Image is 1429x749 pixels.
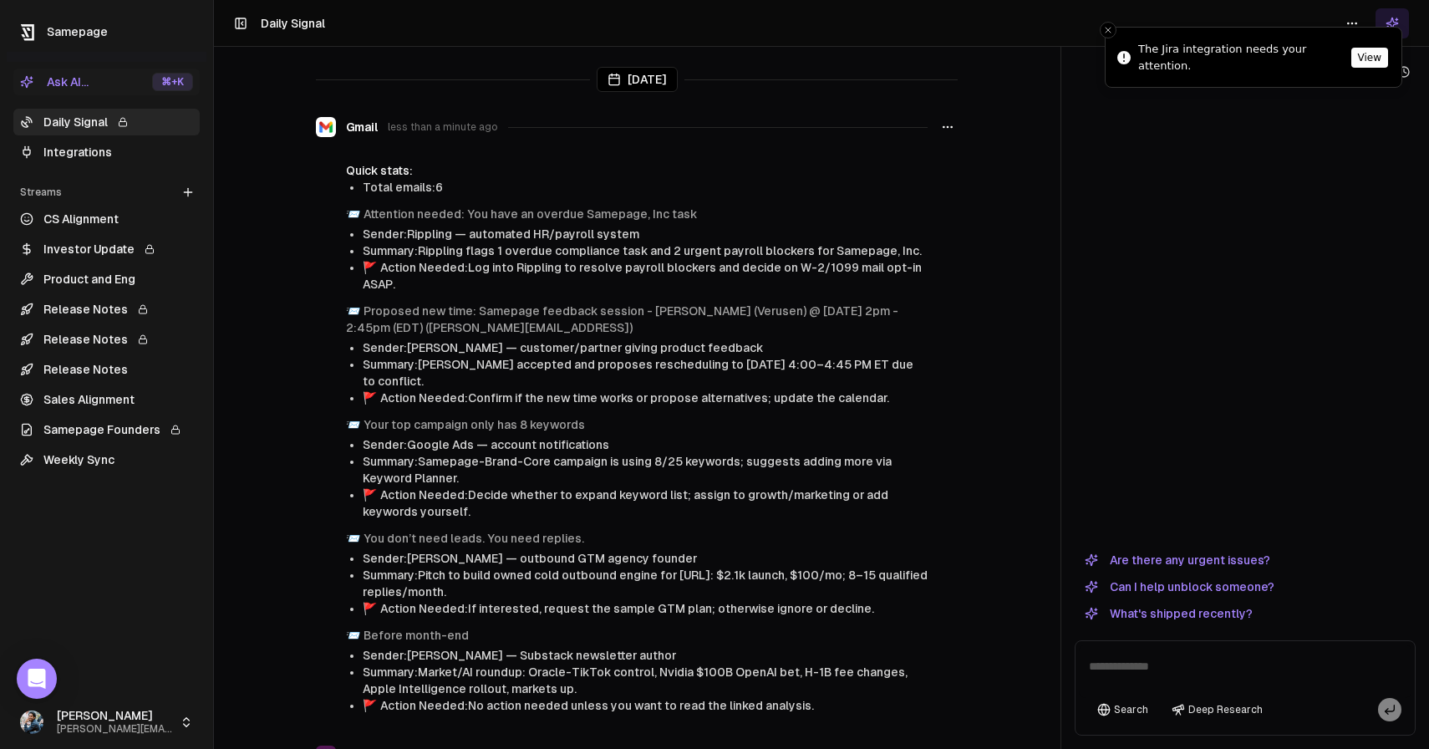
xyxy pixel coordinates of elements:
[13,326,200,353] a: Release Notes
[363,261,377,274] span: flag
[13,296,200,323] a: Release Notes
[363,602,377,615] span: flag
[597,67,678,92] div: [DATE]
[13,386,200,413] a: Sales Alignment
[363,390,928,406] li: Action Needed: Confirm if the new time works or propose alternatives; update the calendar.
[17,659,57,699] div: Open Intercom Messenger
[363,647,928,664] li: Sender: [PERSON_NAME] — Substack newsletter author
[47,25,108,38] span: Samepage
[1138,41,1346,74] div: The Jira integration needs your attention.
[388,120,498,134] span: less than a minute ago
[363,391,377,405] span: flag
[261,15,325,32] h1: Daily Signal
[13,206,200,232] a: CS Alignment
[346,207,360,221] span: envelope
[364,207,697,221] a: Attention needed: You have an overdue Samepage, Inc task
[57,709,173,724] span: [PERSON_NAME]
[13,446,200,473] a: Weekly Sync
[346,162,928,179] div: Quick stats:
[363,242,928,259] li: Summary: Rippling flags 1 overdue compliance task and 2 urgent payroll blockers for Samepage, Inc.
[363,339,928,356] li: Sender: [PERSON_NAME] — customer/partner giving product feedback
[363,550,928,567] li: Sender: [PERSON_NAME] — outbound GTM agency founder
[363,179,928,196] li: Total emails: 6
[13,236,200,262] a: Investor Update
[13,139,200,166] a: Integrations
[316,117,336,137] img: Gmail
[1075,577,1284,597] button: Can I help unblock someone?
[364,532,584,545] a: You don’t need leads. You need replies.
[13,266,200,293] a: Product and Eng
[363,453,928,487] li: Summary: Samepage-Brand-Core campaign is using 8/25 keywords; suggests adding more via Keyword Pl...
[364,418,585,431] a: Your top campaign only has 8 keywords
[13,356,200,383] a: Release Notes
[363,226,928,242] li: Sender: Rippling — automated HR/payroll system
[363,664,928,697] li: Summary: Market/AI roundup: Oracle-TikTok control, Nvidia $100B OpenAI bet, H-1B fee changes, App...
[1351,48,1388,68] button: View
[13,702,200,742] button: [PERSON_NAME][PERSON_NAME][EMAIL_ADDRESS]
[1089,698,1157,721] button: Search
[346,532,360,545] span: envelope
[363,699,377,712] span: flag
[1163,698,1271,721] button: Deep Research
[1075,604,1263,624] button: What's shipped recently?
[363,600,928,617] li: Action Needed: If interested, request the sample GTM plan; otherwise ignore or decline.
[13,179,200,206] div: Streams
[346,304,360,318] span: envelope
[57,723,173,736] span: [PERSON_NAME][EMAIL_ADDRESS]
[346,304,898,334] a: Proposed new time: Samepage feedback session - [PERSON_NAME] (Verusen) @ [DATE] 2pm - 2:45pm (EDT...
[20,711,43,734] img: 1695405595226.jpeg
[364,629,469,642] a: Before month-end
[346,629,360,642] span: envelope
[152,73,193,91] div: ⌘ +K
[363,356,928,390] li: Summary: [PERSON_NAME] accepted and proposes rescheduling to [DATE] 4:00–4:45 PM ET due to conflict.
[363,436,928,453] li: Sender: Google Ads — account notifications
[1100,22,1116,38] button: Close toast
[20,74,89,90] div: Ask AI...
[363,697,928,714] li: Action Needed: No action needed unless you want to read the linked analysis.
[13,69,200,95] button: Ask AI...⌘+K
[363,487,928,520] li: Action Needed: Decide whether to expand keyword list; assign to growth/marketing or add keywords ...
[13,109,200,135] a: Daily Signal
[363,259,928,293] li: Action Needed: Log into Rippling to resolve payroll blockers and decide on W-2/1099 mail opt-in A...
[13,416,200,443] a: Samepage Founders
[1075,550,1280,570] button: Are there any urgent issues?
[346,119,378,135] span: Gmail
[363,488,377,502] span: flag
[363,567,928,600] li: Summary: Pitch to build owned cold outbound engine for [URL]: $2.1k launch, $100/mo; 8–15 qualifi...
[346,418,360,431] span: envelope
